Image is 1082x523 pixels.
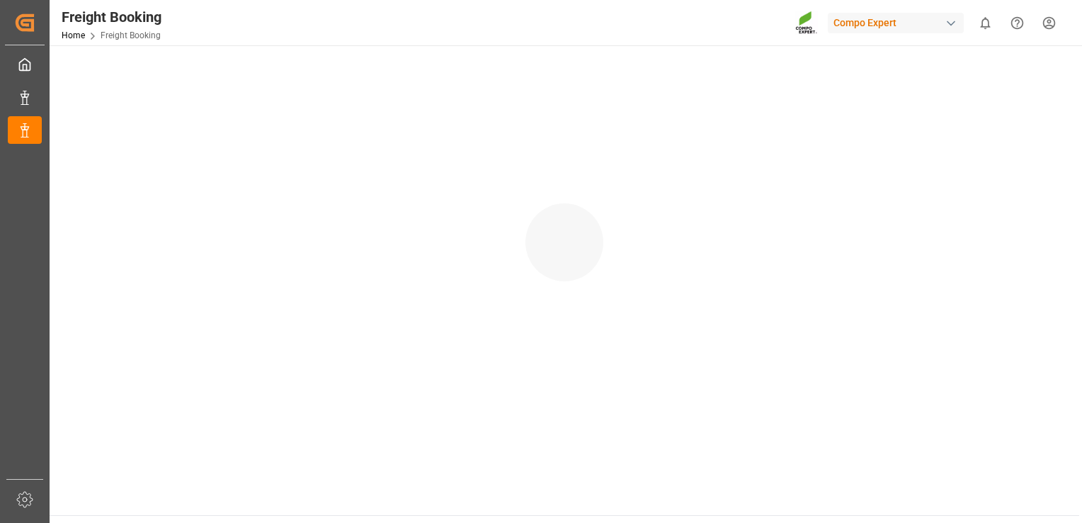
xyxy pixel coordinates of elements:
a: Home [62,30,85,40]
img: Screenshot%202023-09-29%20at%2010.02.21.png_1712312052.png [795,11,818,35]
button: Compo Expert [828,9,969,36]
button: show 0 new notifications [969,7,1001,39]
div: Compo Expert [828,13,964,33]
button: Help Center [1001,7,1033,39]
div: Freight Booking [62,6,161,28]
